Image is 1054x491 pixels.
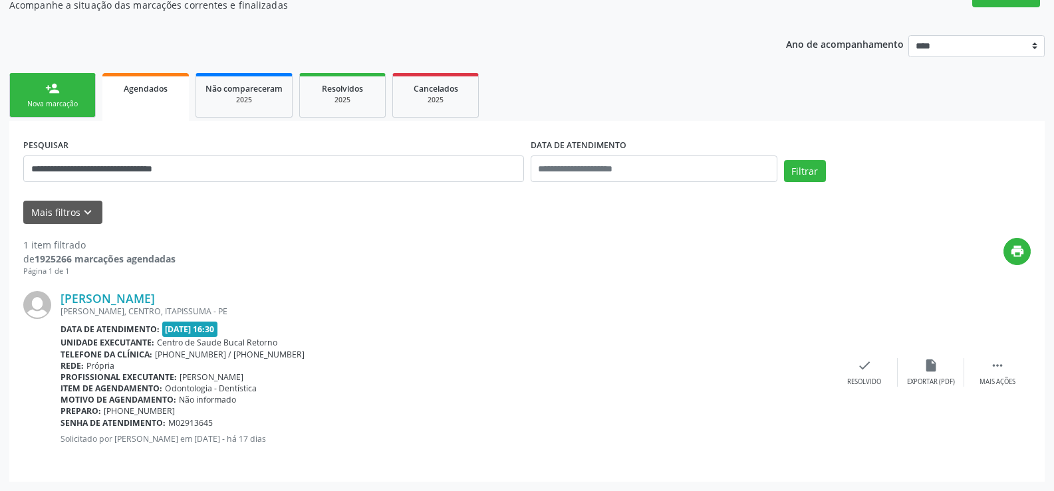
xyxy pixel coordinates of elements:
[162,322,218,337] span: [DATE] 16:30
[309,95,376,105] div: 2025
[61,349,152,360] b: Telefone da clínica:
[61,324,160,335] b: Data de atendimento:
[205,83,283,94] span: Não compareceram
[23,238,176,252] div: 1 item filtrado
[80,205,95,220] i: keyboard_arrow_down
[23,135,68,155] label: PESQUISAR
[61,417,166,429] b: Senha de atendimento:
[531,135,626,155] label: DATA DE ATENDIMENTO
[907,377,955,387] div: Exportar (PDF)
[990,358,1005,373] i: 
[61,360,84,371] b: Rede:
[1003,238,1031,265] button: print
[847,377,881,387] div: Resolvido
[402,95,469,105] div: 2025
[61,306,831,317] div: [PERSON_NAME], CENTRO, ITAPISSUMA - PE
[23,266,176,277] div: Página 1 de 1
[61,433,831,444] p: Solicitado por [PERSON_NAME] em [DATE] - há 17 dias
[23,252,176,266] div: de
[205,95,283,105] div: 2025
[23,201,102,224] button: Mais filtroskeyboard_arrow_down
[104,405,175,417] span: [PHONE_NUMBER]
[157,337,277,348] span: Centro de Saude Bucal Retorno
[19,99,86,109] div: Nova marcação
[86,360,114,371] span: Própria
[165,383,257,394] span: Odontologia - Dentística
[980,377,1015,387] div: Mais ações
[61,291,155,306] a: [PERSON_NAME]
[784,160,826,183] button: Filtrar
[155,349,305,360] span: [PHONE_NUMBER] / [PHONE_NUMBER]
[168,417,213,429] span: M02913645
[857,358,872,373] i: check
[61,371,177,383] b: Profissional executante:
[61,405,101,417] b: Preparo:
[180,371,243,383] span: [PERSON_NAME]
[924,358,938,373] i: insert_drive_file
[124,83,168,94] span: Agendados
[45,81,60,96] div: person_add
[322,83,363,94] span: Resolvidos
[61,394,176,405] b: Motivo de agendamento:
[786,35,904,52] p: Ano de acompanhamento
[61,337,154,348] b: Unidade executante:
[23,291,51,319] img: img
[35,252,176,265] strong: 1925266 marcações agendadas
[61,383,162,394] b: Item de agendamento:
[179,394,236,405] span: Não informado
[414,83,458,94] span: Cancelados
[1010,244,1025,258] i: print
